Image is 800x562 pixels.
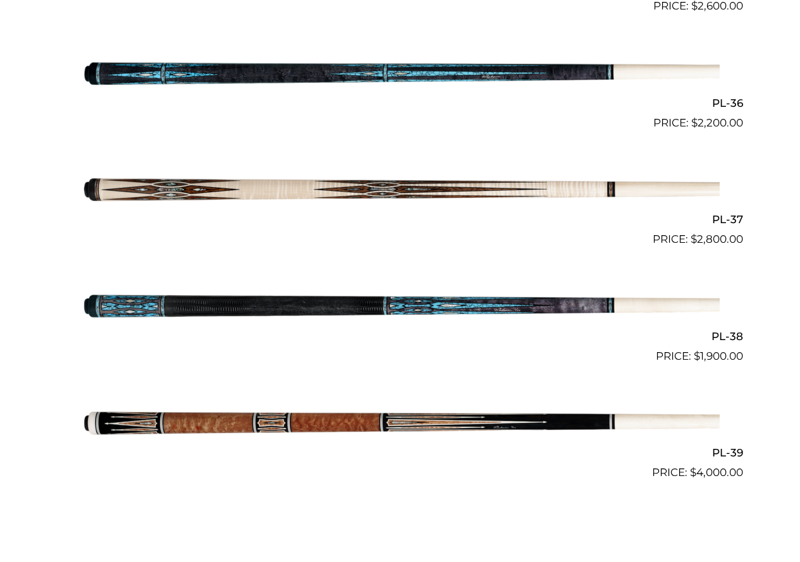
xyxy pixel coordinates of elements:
bdi: 2,800.00 [691,233,743,245]
bdi: 1,900.00 [694,350,743,362]
span: $ [691,116,698,129]
h2: PL-39 [58,441,743,465]
a: PL-39 $4,000.00 [58,370,743,481]
img: PL-36 [81,20,720,126]
h2: PL-36 [58,91,743,114]
a: PL-36 $2,200.00 [58,20,743,131]
span: $ [691,233,697,245]
bdi: 2,200.00 [691,116,743,129]
a: PL-37 $2,800.00 [58,137,743,248]
img: PL-37 [81,137,720,243]
h2: PL-37 [58,208,743,231]
span: $ [690,466,696,479]
img: PL-39 [81,370,720,476]
bdi: 4,000.00 [690,466,743,479]
a: PL-38 $1,900.00 [58,253,743,364]
h2: PL-38 [58,324,743,348]
img: PL-38 [81,253,720,359]
span: $ [694,350,700,362]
